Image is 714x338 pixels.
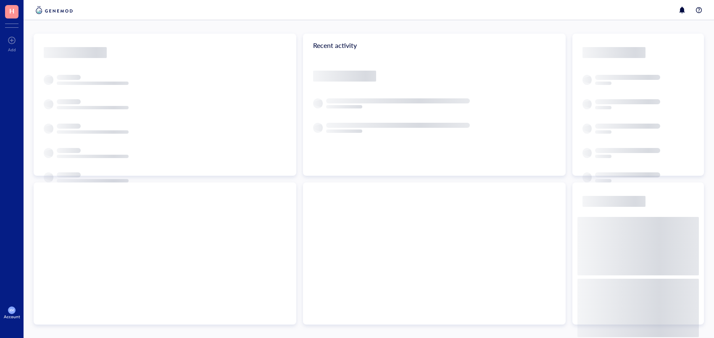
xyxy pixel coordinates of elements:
img: genemod-logo [34,5,75,15]
div: Recent activity [303,34,566,57]
div: Account [4,314,20,319]
span: KM [10,309,14,312]
div: Add [8,47,16,52]
span: H [9,5,14,16]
